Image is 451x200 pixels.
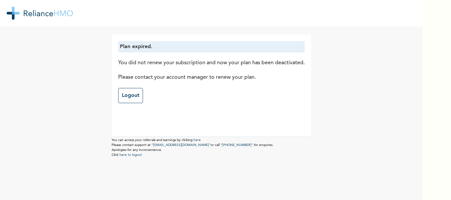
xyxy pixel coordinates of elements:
p: Please contact your account manager to renew your plan. [118,73,305,81]
p: Plan expired. [120,43,303,51]
p: You did not renew your subscription and now your plan has been deactivated. [118,59,305,67]
p: Please contact support at or call for enquires. Apologies for any inconvenience. [112,143,311,153]
img: RelianceHMO [7,7,73,20]
a: here [193,138,201,142]
a: Logout [118,88,143,103]
a: "[PHONE_NUMBER]" [221,143,253,147]
a: here to logout [120,153,142,157]
a: "[EMAIL_ADDRESS][DOMAIN_NAME]" [152,143,211,147]
p: You can access your referrals and earnings by clicking [112,138,311,143]
p: Click [112,153,311,157]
